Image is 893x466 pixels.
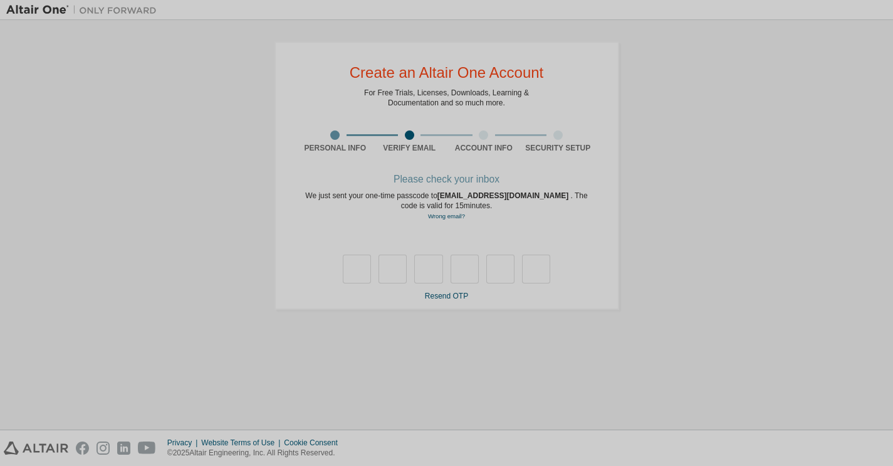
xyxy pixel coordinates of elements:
div: Personal Info [298,143,373,153]
div: Create an Altair One Account [350,65,544,80]
div: Privacy [167,438,201,448]
a: Go back to the registration form [428,213,465,220]
div: Security Setup [521,143,595,153]
img: youtube.svg [138,442,156,455]
div: Website Terms of Use [201,438,284,448]
p: © 2025 Altair Engineering, Inc. All Rights Reserved. [167,448,345,458]
img: altair_logo.svg [4,442,68,455]
div: Please check your inbox [298,176,595,183]
div: For Free Trials, Licenses, Downloads, Learning & Documentation and so much more. [364,88,529,108]
div: Cookie Consent [284,438,345,448]
img: facebook.svg [76,442,89,455]
a: Resend OTP [425,292,468,300]
div: Account Info [447,143,521,153]
div: Verify Email [372,143,447,153]
div: We just sent your one-time passcode to . The code is valid for 15 minutes. [298,191,595,221]
span: [EMAIL_ADDRESS][DOMAIN_NAME] [437,191,571,200]
img: Altair One [6,4,163,16]
img: instagram.svg [97,442,110,455]
img: linkedin.svg [117,442,130,455]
